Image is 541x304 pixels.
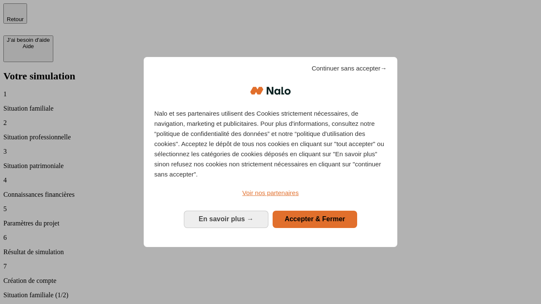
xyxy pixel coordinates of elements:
span: Accepter & Fermer [284,215,345,223]
p: Nalo et ses partenaires utilisent des Cookies strictement nécessaires, de navigation, marketing e... [154,109,387,179]
div: Bienvenue chez Nalo Gestion du consentement [144,57,397,247]
a: Voir nos partenaires [154,188,387,198]
span: Voir nos partenaires [242,189,298,196]
button: En savoir plus: Configurer vos consentements [184,211,268,228]
span: Continuer sans accepter→ [311,63,387,73]
img: Logo [250,78,291,103]
span: En savoir plus → [199,215,254,223]
button: Accepter & Fermer: Accepter notre traitement des données et fermer [273,211,357,228]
